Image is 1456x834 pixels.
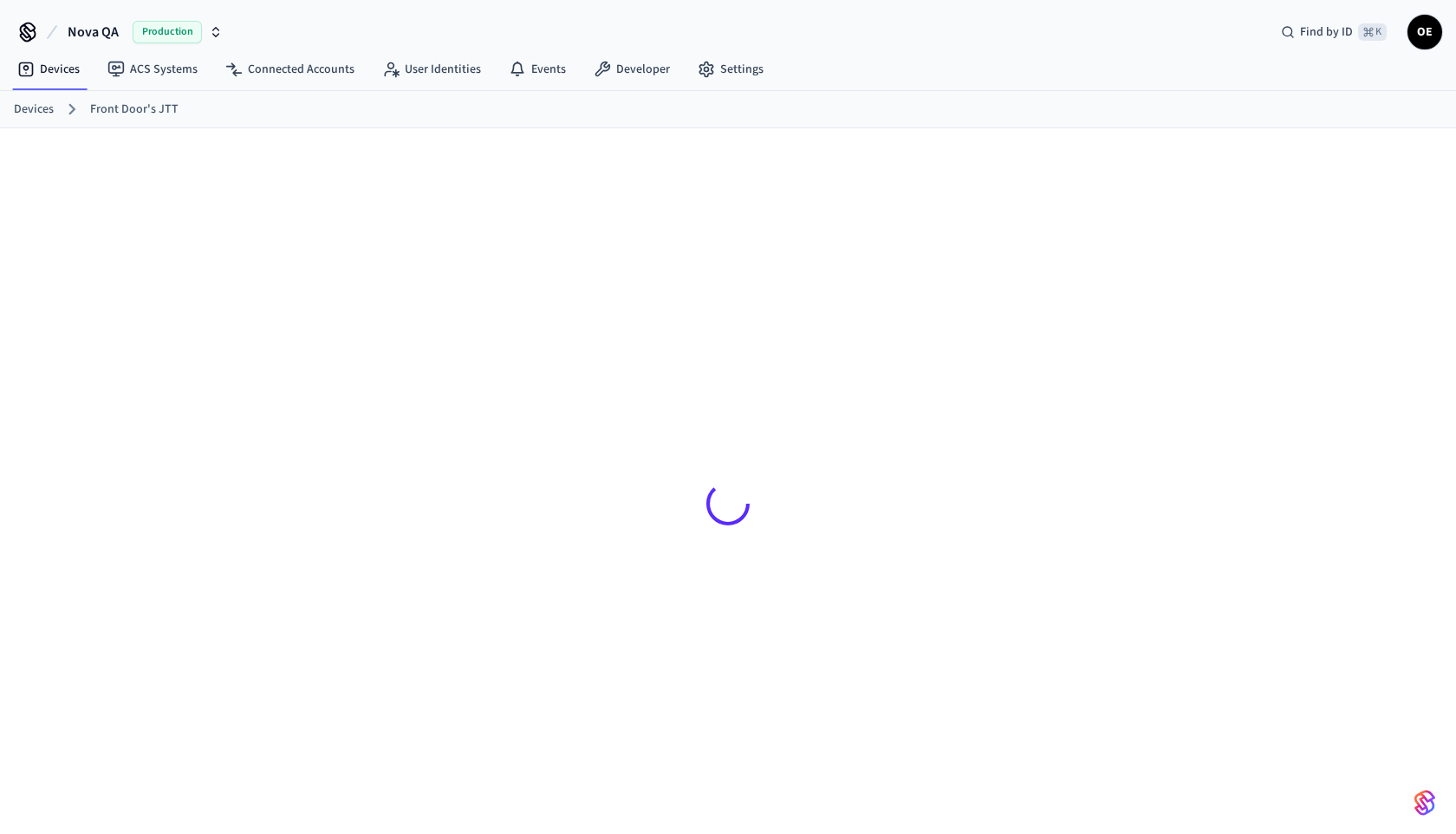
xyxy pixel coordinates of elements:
span: OE [1409,16,1440,48]
img: SeamLogoGradient.69752ec5.svg [1414,789,1435,817]
span: Nova QA [68,22,119,42]
a: ACS Systems [94,54,211,85]
span: ⌘ K [1358,23,1387,41]
a: Devices [14,101,54,119]
a: Devices [3,54,94,85]
a: Developer [580,54,684,85]
div: Find by ID⌘ K [1267,16,1401,48]
a: User Identities [368,54,495,85]
a: Events [495,54,580,85]
span: Find by ID [1300,23,1353,41]
a: Front Door's JTT [90,101,179,119]
span: Production [133,21,202,43]
a: Settings [684,54,777,85]
a: Connected Accounts [211,54,368,85]
button: OE [1407,15,1442,49]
